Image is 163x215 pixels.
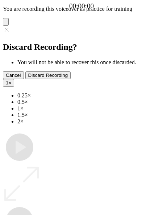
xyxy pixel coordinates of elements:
li: 1.5× [17,112,160,118]
button: 1× [3,79,14,87]
li: 1× [17,105,160,112]
p: You are recording this voiceover as practice for training [3,6,160,12]
span: 1 [6,80,8,85]
li: 0.5× [17,99,160,105]
button: Cancel [3,71,24,79]
button: Discard Recording [25,71,71,79]
a: 00:00:00 [69,2,94,10]
li: You will not be able to recover this once discarded. [17,59,160,66]
li: 0.25× [17,92,160,99]
li: 2× [17,118,160,125]
h2: Discard Recording? [3,42,160,52]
